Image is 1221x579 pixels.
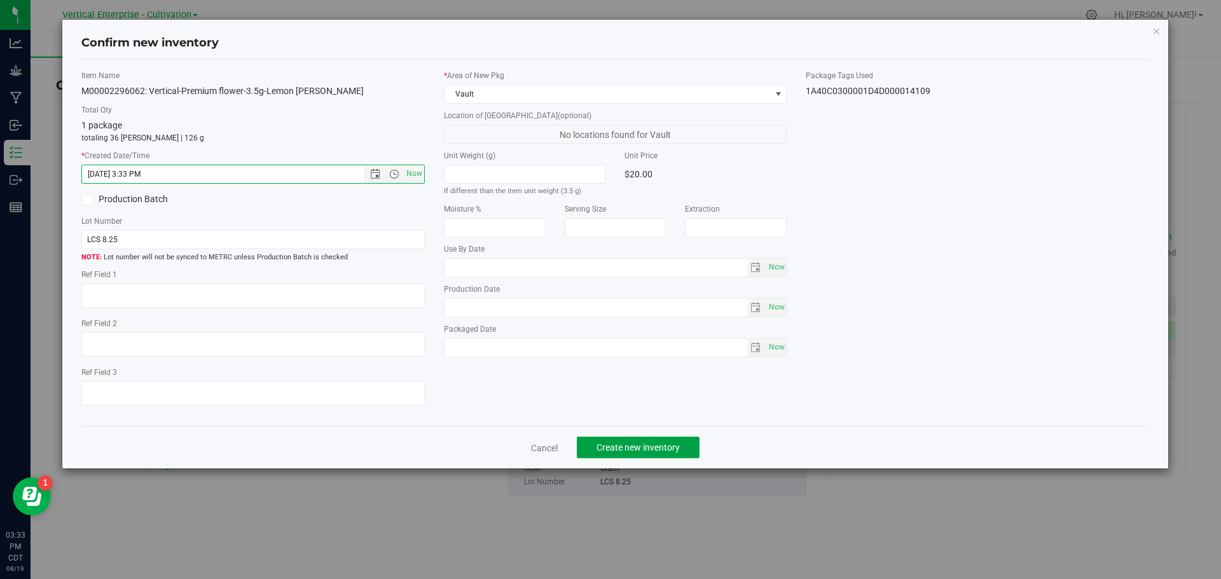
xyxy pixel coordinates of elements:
label: Packaged Date [444,324,787,335]
span: (optional) [558,111,591,120]
label: Moisture % [444,203,546,215]
span: select [765,259,786,276]
div: $20.00 [624,165,787,184]
span: select [765,299,786,317]
div: 1A40C0300001D4D000014109 [806,85,1149,98]
span: Open the time view [383,169,404,179]
span: Lot number will not be synced to METRC unless Production Batch is checked [81,252,425,263]
span: select [747,259,766,276]
label: Production Batch [81,193,244,206]
label: Ref Field 3 [81,367,425,378]
iframe: Resource center [13,477,51,515]
span: 1 package [81,120,122,130]
span: select [747,299,766,317]
span: select [747,339,766,357]
label: Package Tags Used [806,70,1149,81]
div: M00002296062: Vertical-Premium flower-3.5g-Lemon [PERSON_NAME] [81,85,425,98]
label: Ref Field 1 [81,269,425,280]
h4: Confirm new inventory [81,35,219,51]
p: totaling 36 [PERSON_NAME] | 126 g [81,132,425,144]
span: Create new inventory [597,442,680,453]
span: Set Current date [766,298,787,317]
span: Open the date view [364,169,386,179]
small: If different than the item unit weight (3.5 g) [444,187,581,195]
label: Area of New Pkg [444,70,787,81]
span: Set Current date [766,258,787,276]
iframe: Resource center unread badge [38,475,53,491]
a: Cancel [531,442,558,454]
label: Lot Number [81,215,425,227]
span: Set Current date [766,338,787,357]
span: Vault [445,85,771,103]
span: Set Current date [403,165,425,183]
span: select [765,339,786,357]
label: Ref Field 2 [81,318,425,329]
label: Production Date [444,283,787,295]
label: Use By Date [444,243,787,255]
label: Serving Size [565,203,666,215]
span: No locations found for Vault [444,125,787,144]
label: Total Qty [81,104,425,116]
label: Extraction [685,203,787,215]
label: Unit Weight (g) [444,150,606,161]
label: Created Date/Time [81,150,425,161]
label: Unit Price [624,150,787,161]
label: Item Name [81,70,425,81]
button: Create new inventory [577,437,700,458]
label: Location of [GEOGRAPHIC_DATA] [444,110,787,121]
